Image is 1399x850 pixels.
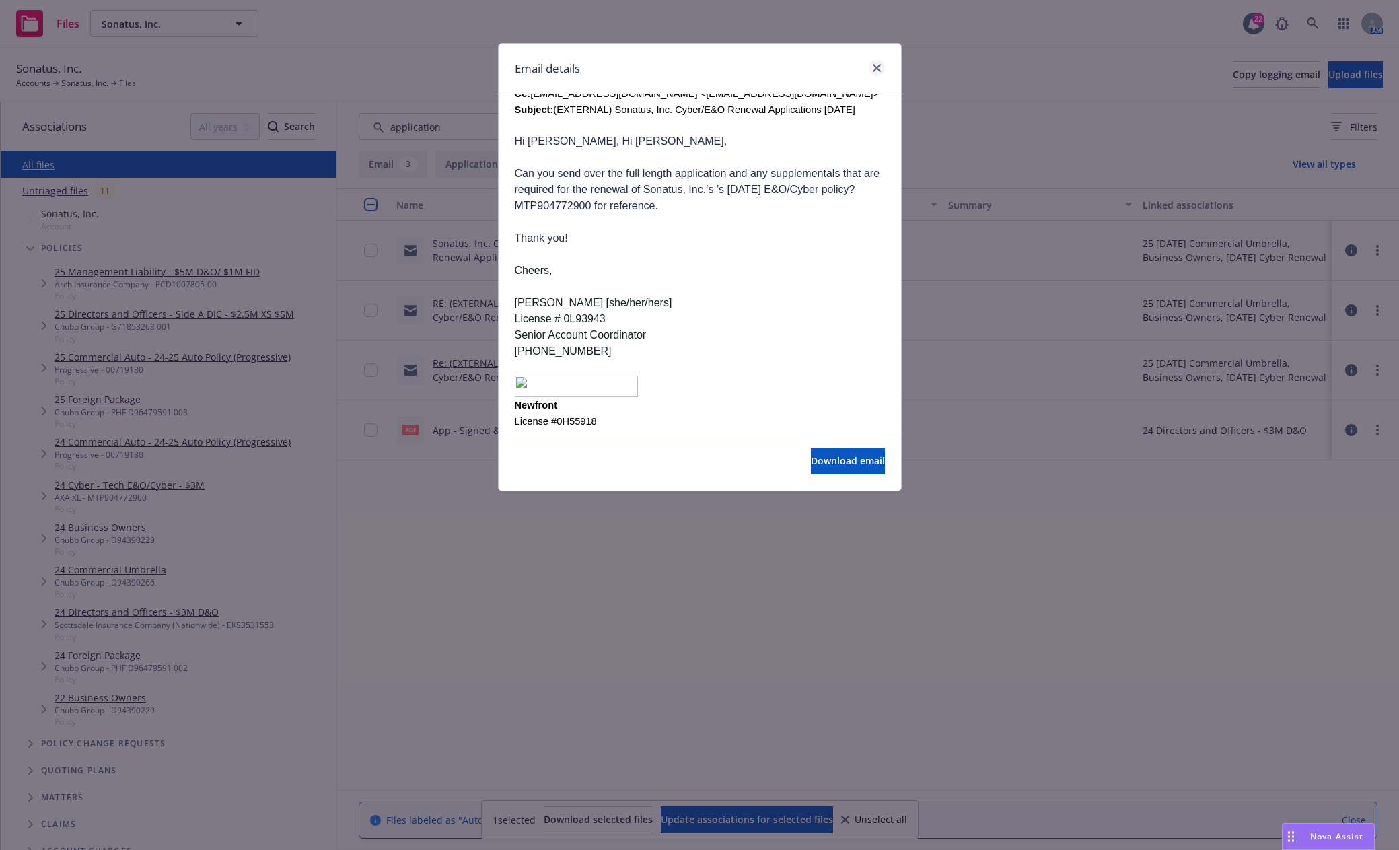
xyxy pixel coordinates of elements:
[515,416,597,427] span: License #0H55918
[515,168,880,211] span: Can you send over the full length application and any supplementals that are required for the ren...
[515,297,672,308] span: [PERSON_NAME] [she/her/hers]
[515,60,580,77] h1: Email details
[515,329,647,341] span: Senior Account Coordinator
[515,313,606,324] span: License # 0L93943
[1282,823,1375,850] button: Nova Assist
[811,448,885,474] button: Download email
[515,135,727,147] span: Hi [PERSON_NAME], Hi [PERSON_NAME],
[869,60,885,76] a: close
[515,264,552,276] span: Cheers,
[811,454,885,467] span: Download email
[515,104,554,115] b: Subject:
[515,345,612,357] span: [PHONE_NUMBER]
[515,400,558,411] span: Newfront
[515,376,639,397] img: image001.png@01DBB389.C6630070
[515,232,568,244] span: Thank you!
[1310,830,1363,842] span: Nova Assist
[1283,824,1299,849] div: Drag to move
